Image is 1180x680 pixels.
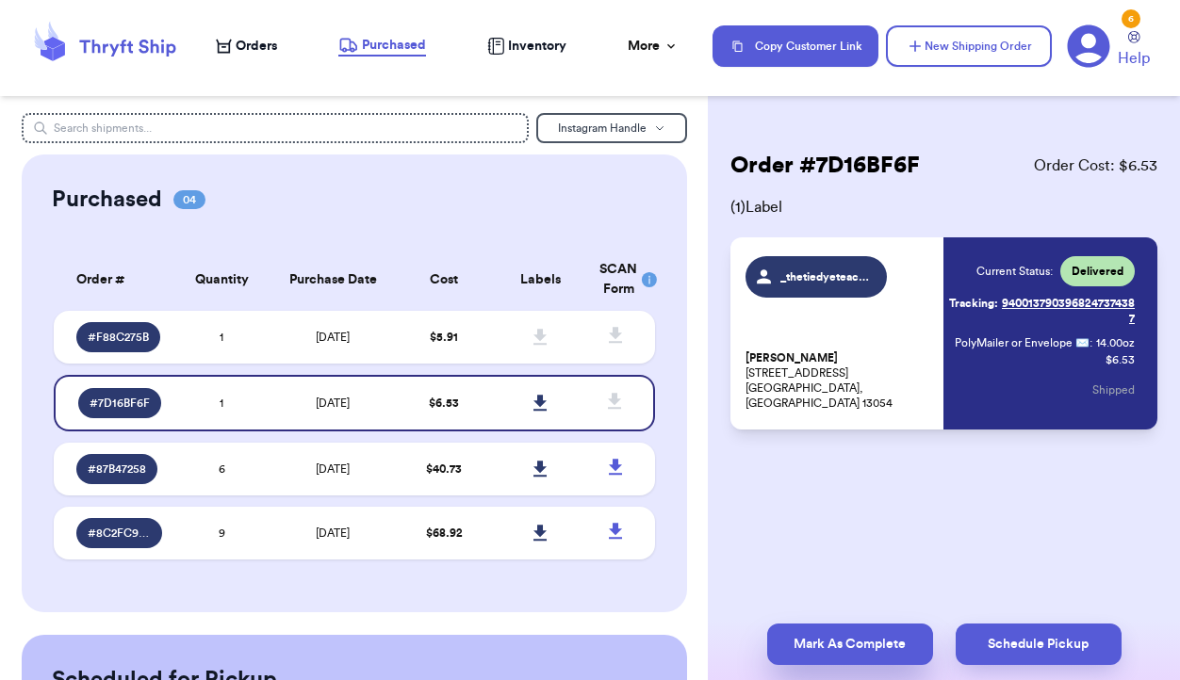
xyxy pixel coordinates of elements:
div: More [628,37,679,56]
a: Help [1118,31,1150,70]
th: Purchase Date [270,249,396,311]
span: [DATE] [316,332,350,343]
span: [DATE] [316,527,350,539]
span: 04 [173,190,205,209]
span: # 87B47258 [88,461,146,477]
button: New Shipping Order [886,25,1052,67]
span: Orders [236,37,277,56]
span: # 7D16BF6F [90,396,150,411]
span: 6 [219,463,225,475]
button: Shipped [1092,369,1135,411]
span: Purchased [362,36,426,55]
span: # 8C2FC944 [88,526,152,541]
span: : [1090,335,1092,350]
a: Inventory [487,37,566,56]
span: Delivered [1072,264,1123,279]
span: Order Cost: $ 6.53 [1034,154,1157,177]
h2: Order # 7D16BF6F [730,151,920,181]
th: Quantity [173,249,270,311]
th: Order # [54,249,174,311]
th: Cost [396,249,492,311]
h2: Purchased [52,185,162,215]
input: Search shipments... [22,113,529,143]
span: Help [1118,47,1150,70]
span: [DATE] [316,463,350,475]
span: 9 [219,527,225,539]
span: [DATE] [316,397,350,409]
span: $ 5.91 [430,332,458,343]
a: Tracking:9400137903968247374387 [948,288,1135,333]
span: $ 6.53 [429,397,459,409]
div: SCAN Form [599,260,631,300]
span: 1 [220,332,223,343]
span: # F88C275B [88,330,149,345]
div: 6 [1122,9,1140,28]
span: PolyMailer or Envelope ✉️ [955,337,1090,348]
span: _thetiedyeteacher [780,269,870,284]
span: $ 40.73 [426,463,462,475]
span: [PERSON_NAME] [746,351,838,365]
p: [STREET_ADDRESS] [GEOGRAPHIC_DATA], [GEOGRAPHIC_DATA] 13054 [746,350,932,411]
span: Current Status: [976,264,1053,279]
button: Schedule Pickup [956,623,1122,665]
a: 6 [1067,24,1110,68]
span: Inventory [508,37,566,56]
span: Instagram Handle [558,122,647,134]
button: Instagram Handle [536,113,687,143]
span: 14.00 oz [1096,335,1135,350]
button: Copy Customer Link [713,25,878,67]
a: Orders [216,37,277,56]
th: Labels [492,249,588,311]
span: $ 68.92 [426,527,463,539]
a: Purchased [338,36,426,57]
span: 1 [220,397,223,409]
span: ( 1 ) Label [730,196,1157,219]
p: $ 6.53 [1106,352,1135,367]
button: Mark As Complete [767,623,933,665]
span: Tracking: [949,296,998,311]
